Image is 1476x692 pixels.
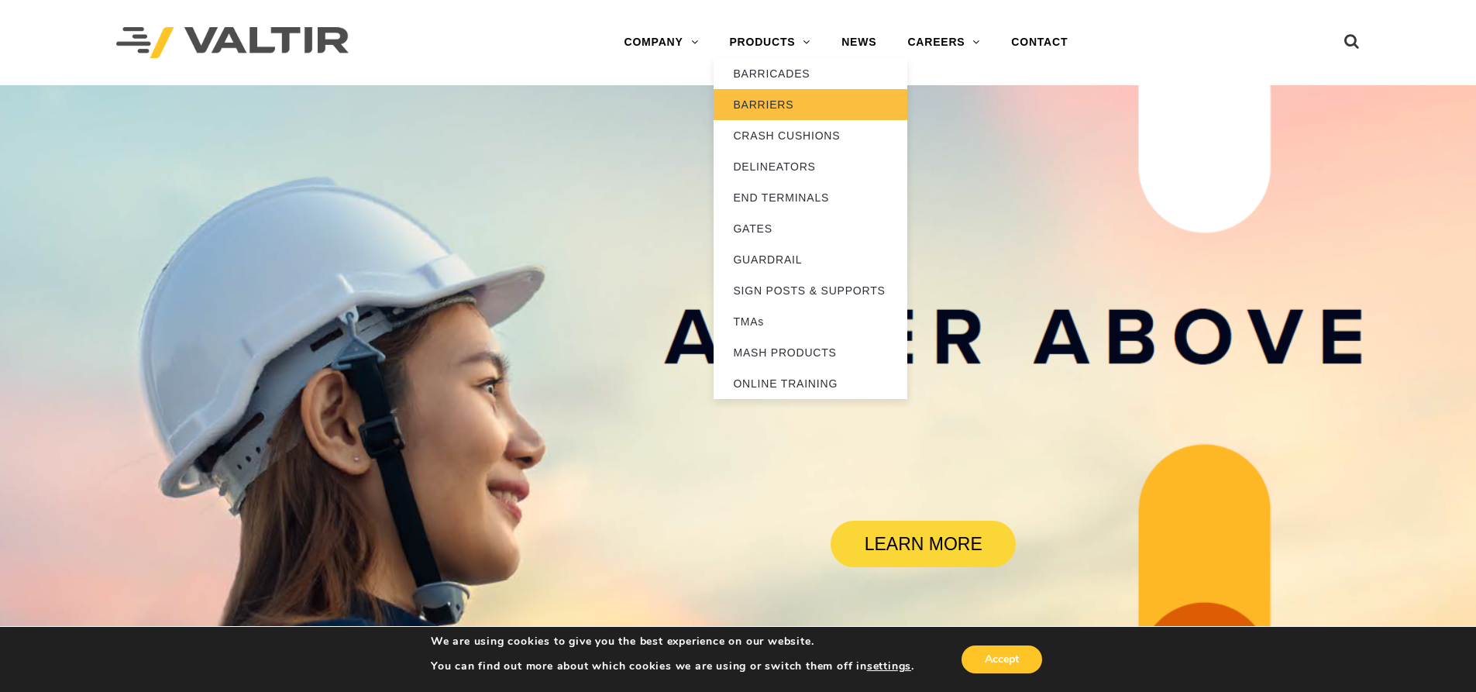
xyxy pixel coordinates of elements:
[116,27,349,59] img: Valtir
[714,368,907,399] a: ONLINE TRAINING
[714,182,907,213] a: END TERMINALS
[714,244,907,275] a: GUARDRAIL
[714,275,907,306] a: SIGN POSTS & SUPPORTS
[867,659,911,673] button: settings
[714,151,907,182] a: DELINEATORS
[714,337,907,368] a: MASH PRODUCTS
[714,213,907,244] a: GATES
[826,27,892,58] a: NEWS
[962,646,1042,673] button: Accept
[431,635,914,649] p: We are using cookies to give you the best experience on our website.
[431,659,914,673] p: You can find out more about which cookies we are using or switch them off in .
[996,27,1083,58] a: CONTACT
[714,306,907,337] a: TMAs
[714,89,907,120] a: BARRIERS
[831,521,1016,567] a: LEARN MORE
[608,27,714,58] a: COMPANY
[714,120,907,151] a: CRASH CUSHIONS
[892,27,996,58] a: CAREERS
[714,58,907,89] a: BARRICADES
[714,27,826,58] a: PRODUCTS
